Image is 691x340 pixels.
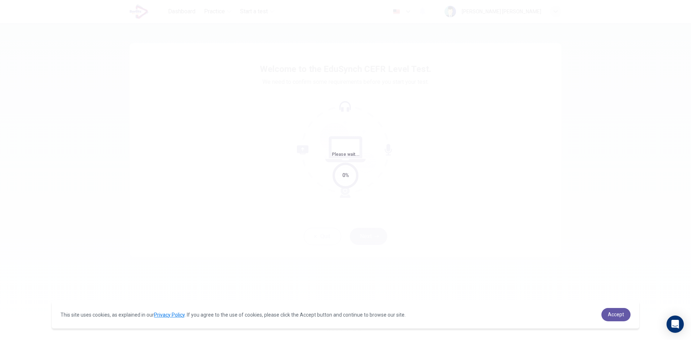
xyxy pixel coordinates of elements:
[342,171,349,180] div: 0%
[332,152,360,157] span: Please wait...
[154,312,185,318] a: Privacy Policy
[52,301,639,328] div: cookieconsent
[608,312,624,317] span: Accept
[667,316,684,333] div: Open Intercom Messenger
[601,308,631,321] a: dismiss cookie message
[60,312,406,318] span: This site uses cookies, as explained in our . If you agree to the use of cookies, please click th...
